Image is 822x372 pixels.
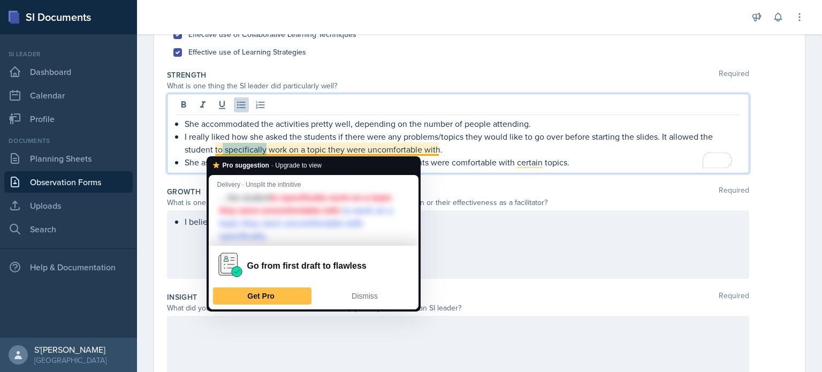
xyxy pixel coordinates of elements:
[167,186,201,197] label: Growth
[167,292,197,302] label: Insight
[176,117,740,169] div: To enrich screen reader interactions, please activate Accessibility in Grammarly extension settings
[4,148,133,169] a: Planning Sheets
[185,215,740,228] p: I believe she could work on
[34,344,106,355] div: S'[PERSON_NAME]
[4,256,133,278] div: Help & Documentation
[185,130,740,156] p: I really liked how she asked the students if there were any problems/topics they would like to go...
[167,197,749,208] div: What is one way in which the SI leader might improve or change their session or their effectivene...
[4,195,133,216] a: Uploads
[719,186,749,197] span: Required
[188,29,356,40] label: Effective use of Collaborative Learning Techniques
[4,171,133,193] a: Observation Forms
[4,85,133,106] a: Calendar
[4,49,133,59] div: Si leader
[167,302,749,314] div: What did you learn from this observation that could help you in your role as an SI leader?
[167,70,207,80] label: Strength
[34,355,106,366] div: [GEOGRAPHIC_DATA]
[719,292,749,302] span: Required
[185,156,740,169] p: She asked a lot of clarifying questions to gauge whether students were comfortable with certain t...
[188,47,306,58] label: Effective use of Learning Strategies
[4,218,133,240] a: Search
[719,70,749,80] span: Required
[4,108,133,130] a: Profile
[167,80,749,92] div: What is one thing the SI leader did particularly well?
[4,136,133,146] div: Documents
[4,61,133,82] a: Dashboard
[185,117,740,130] p: She accommodated the activities pretty well, depending on the number of people attending.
